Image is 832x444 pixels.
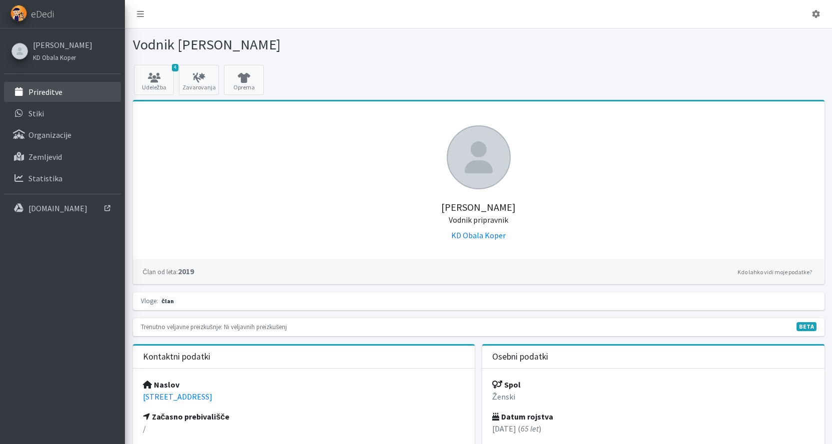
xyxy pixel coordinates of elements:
small: Vloge: [141,297,158,305]
h5: [PERSON_NAME] [143,189,815,225]
a: Prireditve [4,82,121,102]
h1: Vodnik [PERSON_NAME] [133,36,475,53]
a: KD Obala Koper [33,51,92,63]
strong: Spol [492,380,521,390]
h3: Kontaktni podatki [143,352,210,362]
img: eDedi [10,5,27,21]
a: Zavarovanja [179,65,219,95]
small: Trenutno veljavne preizkušnje: [141,323,222,331]
a: Zemljevid [4,147,121,167]
a: KD Obala Koper [451,230,506,240]
p: Ženski [492,391,815,403]
small: KD Obala Koper [33,53,76,61]
a: Oprema [224,65,264,95]
small: Član od leta: [143,268,178,276]
strong: Začasno prebivališče [143,412,230,422]
span: 4 [172,64,178,71]
p: Statistika [28,173,62,183]
strong: 2019 [143,266,194,276]
p: / [143,423,465,435]
h3: Osebni podatki [492,352,548,362]
p: Prireditve [28,87,62,97]
p: [DATE] ( ) [492,423,815,435]
p: [DOMAIN_NAME] [28,203,87,213]
small: Ni veljavnih preizkušenj [224,323,287,331]
a: [PERSON_NAME] [33,39,92,51]
a: Kdo lahko vidi moje podatke? [735,266,815,278]
a: Stiki [4,103,121,123]
em: 65 let [521,424,539,434]
small: Vodnik pripravnik [449,215,508,225]
a: Statistika [4,168,121,188]
span: V fazi razvoja [797,322,817,331]
a: [STREET_ADDRESS] [143,392,212,402]
span: eDedi [31,6,54,21]
strong: Datum rojstva [492,412,553,422]
span: član [159,297,176,306]
a: 4 Udeležba [134,65,174,95]
strong: Naslov [143,380,179,390]
a: Organizacije [4,125,121,145]
a: [DOMAIN_NAME] [4,198,121,218]
p: Organizacije [28,130,71,140]
p: Stiki [28,108,44,118]
p: Zemljevid [28,152,62,162]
